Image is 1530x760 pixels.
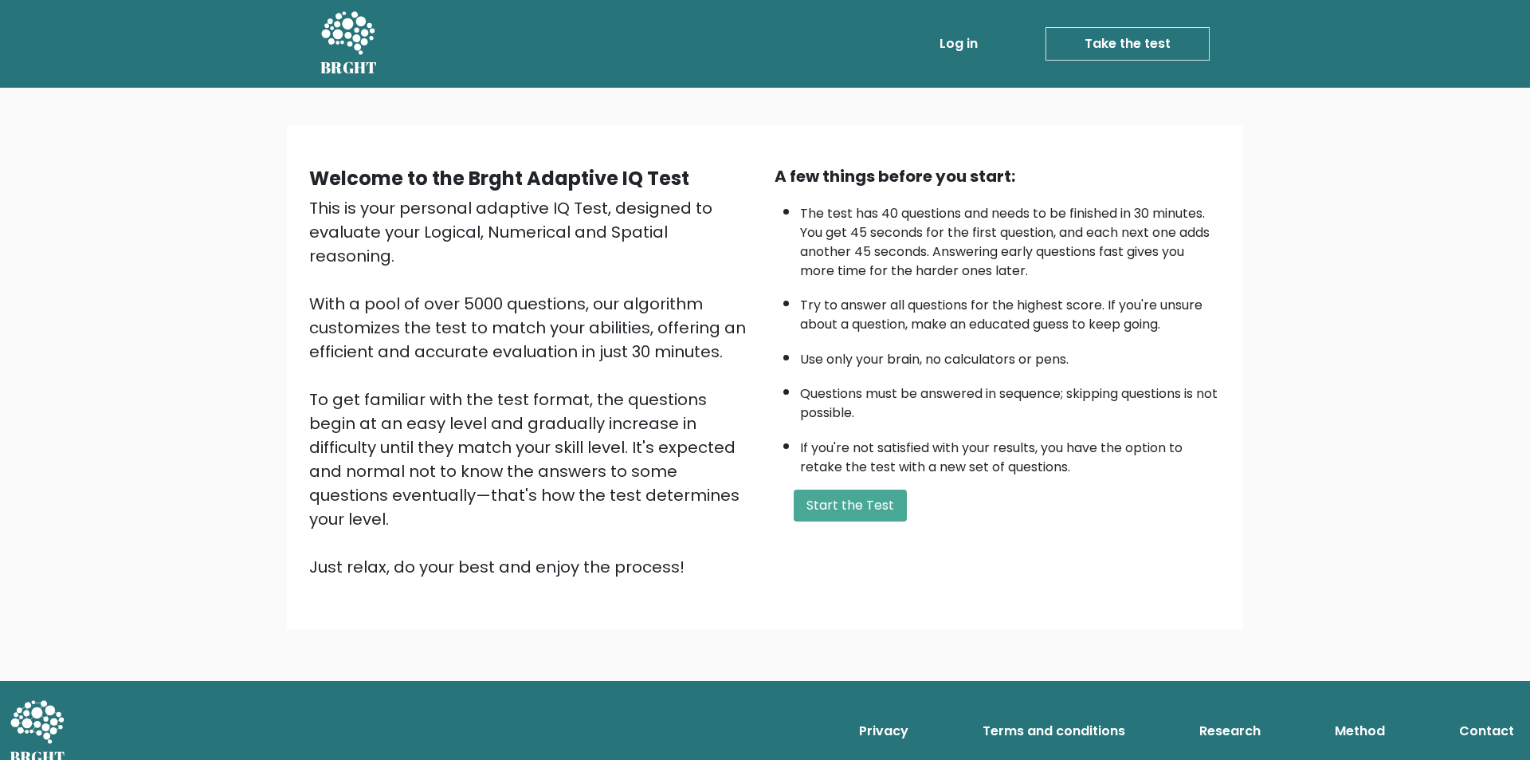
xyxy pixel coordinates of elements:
[976,715,1132,747] a: Terms and conditions
[320,6,378,81] a: BRGHT
[800,376,1221,423] li: Questions must be answered in sequence; skipping questions is not possible.
[309,165,689,191] b: Welcome to the Brght Adaptive IQ Test
[1453,715,1520,747] a: Contact
[800,431,1221,477] li: If you're not satisfied with your results, you have the option to retake the test with a new set ...
[800,342,1221,369] li: Use only your brain, no calculators or pens.
[320,58,378,77] h5: BRGHT
[800,288,1221,334] li: Try to answer all questions for the highest score. If you're unsure about a question, make an edu...
[1328,715,1391,747] a: Method
[1045,27,1210,61] a: Take the test
[309,196,755,579] div: This is your personal adaptive IQ Test, designed to evaluate your Logical, Numerical and Spatial ...
[853,715,915,747] a: Privacy
[794,490,907,522] button: Start the Test
[800,196,1221,281] li: The test has 40 questions and needs to be finished in 30 minutes. You get 45 seconds for the firs...
[933,28,984,60] a: Log in
[1193,715,1267,747] a: Research
[775,164,1221,188] div: A few things before you start:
